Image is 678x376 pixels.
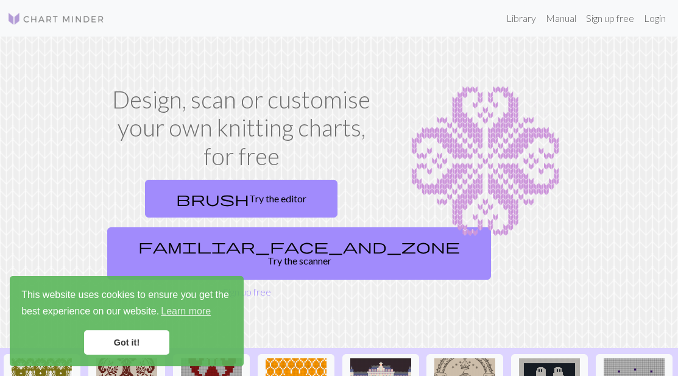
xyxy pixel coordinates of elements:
div: cookieconsent [10,276,244,366]
h1: Design, scan or customise your own knitting charts, for free [102,85,380,170]
a: dismiss cookie message [84,330,169,355]
span: familiar_face_and_zone [138,238,460,255]
a: learn more about cookies [159,302,213,321]
a: Try the scanner [107,227,491,280]
span: brush [176,190,249,207]
a: Library [501,6,541,30]
img: Chart example [395,85,575,238]
a: Sign up free [223,286,271,297]
a: Login [639,6,671,30]
a: Sign up free [581,6,639,30]
a: Try the editor [145,180,337,218]
a: Manual [541,6,581,30]
span: This website uses cookies to ensure you get the best experience on our website. [21,288,232,321]
img: Logo [7,12,105,26]
div: or [102,175,380,299]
